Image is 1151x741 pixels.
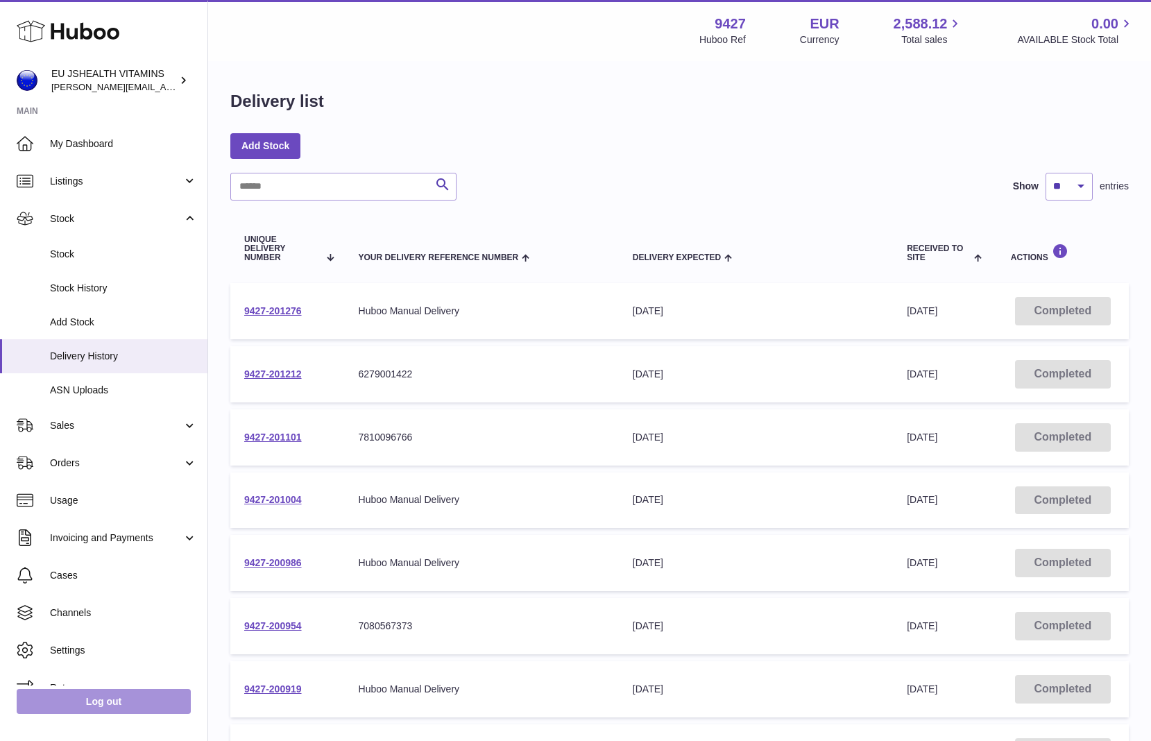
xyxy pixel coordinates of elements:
[1011,244,1115,262] div: Actions
[715,15,746,33] strong: 9427
[907,683,937,695] span: [DATE]
[359,431,605,444] div: 7810096766
[50,494,197,507] span: Usage
[894,15,948,33] span: 2,588.12
[50,569,197,582] span: Cases
[907,244,971,262] span: Received to Site
[50,282,197,295] span: Stock History
[633,431,879,444] div: [DATE]
[699,33,746,46] div: Huboo Ref
[50,384,197,397] span: ASN Uploads
[633,556,879,570] div: [DATE]
[50,644,197,657] span: Settings
[1017,15,1134,46] a: 0.00 AVAILABLE Stock Total
[50,212,182,225] span: Stock
[633,368,879,381] div: [DATE]
[359,493,605,506] div: Huboo Manual Delivery
[17,689,191,714] a: Log out
[50,175,182,188] span: Listings
[359,305,605,318] div: Huboo Manual Delivery
[901,33,963,46] span: Total sales
[633,683,879,696] div: [DATE]
[244,305,302,316] a: 9427-201276
[1100,180,1129,193] span: entries
[50,681,197,695] span: Returns
[800,33,839,46] div: Currency
[244,432,302,443] a: 9427-201101
[1017,33,1134,46] span: AVAILABLE Stock Total
[50,419,182,432] span: Sales
[50,248,197,261] span: Stock
[1091,15,1118,33] span: 0.00
[244,620,302,631] a: 9427-200954
[907,494,937,505] span: [DATE]
[244,368,302,380] a: 9427-201212
[907,368,937,380] span: [DATE]
[50,137,197,151] span: My Dashboard
[633,253,721,262] span: Delivery Expected
[907,620,937,631] span: [DATE]
[810,15,839,33] strong: EUR
[50,350,197,363] span: Delivery History
[50,457,182,470] span: Orders
[359,556,605,570] div: Huboo Manual Delivery
[359,620,605,633] div: 7080567373
[50,316,197,329] span: Add Stock
[359,683,605,696] div: Huboo Manual Delivery
[230,90,324,112] h1: Delivery list
[633,305,879,318] div: [DATE]
[907,305,937,316] span: [DATE]
[633,620,879,633] div: [DATE]
[1013,180,1039,193] label: Show
[894,15,964,46] a: 2,588.12 Total sales
[633,493,879,506] div: [DATE]
[244,235,318,263] span: Unique Delivery Number
[359,253,519,262] span: Your Delivery Reference Number
[907,557,937,568] span: [DATE]
[244,557,302,568] a: 9427-200986
[17,70,37,91] img: laura@jessicasepel.com
[51,67,176,94] div: EU JSHEALTH VITAMINS
[50,606,197,620] span: Channels
[230,133,300,158] a: Add Stock
[359,368,605,381] div: 6279001422
[244,494,302,505] a: 9427-201004
[51,81,278,92] span: [PERSON_NAME][EMAIL_ADDRESS][DOMAIN_NAME]
[907,432,937,443] span: [DATE]
[244,683,302,695] a: 9427-200919
[50,531,182,545] span: Invoicing and Payments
